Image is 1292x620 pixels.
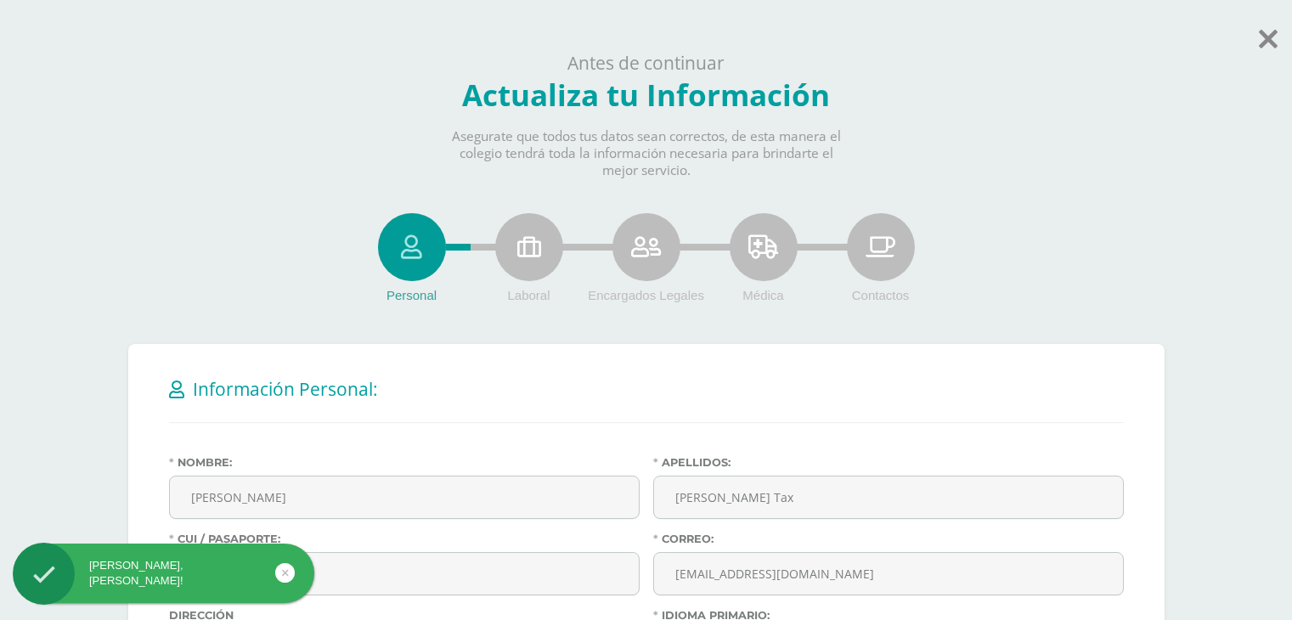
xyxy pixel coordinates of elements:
[13,558,314,589] div: [PERSON_NAME], [PERSON_NAME]!
[1259,15,1278,55] a: Saltar actualización de datos
[588,288,704,302] span: Encargados Legales
[653,533,1124,545] label: Correo:
[169,533,640,545] label: CUI / Pasaporte:
[507,288,550,302] span: Laboral
[654,476,1123,518] input: Apellidos
[386,288,437,302] span: Personal
[567,51,725,75] span: Antes de continuar
[169,456,640,469] label: Nombre:
[170,476,639,518] input: Nombre
[653,456,1124,469] label: Apellidos:
[654,553,1123,595] input: Correo
[742,288,783,302] span: Médica
[852,288,910,302] span: Contactos
[437,128,855,179] p: Asegurate que todos tus datos sean correctos, de esta manera el colegio tendrá toda la informació...
[193,377,378,401] span: Información Personal:
[170,553,639,595] input: CUI / Pasaporte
